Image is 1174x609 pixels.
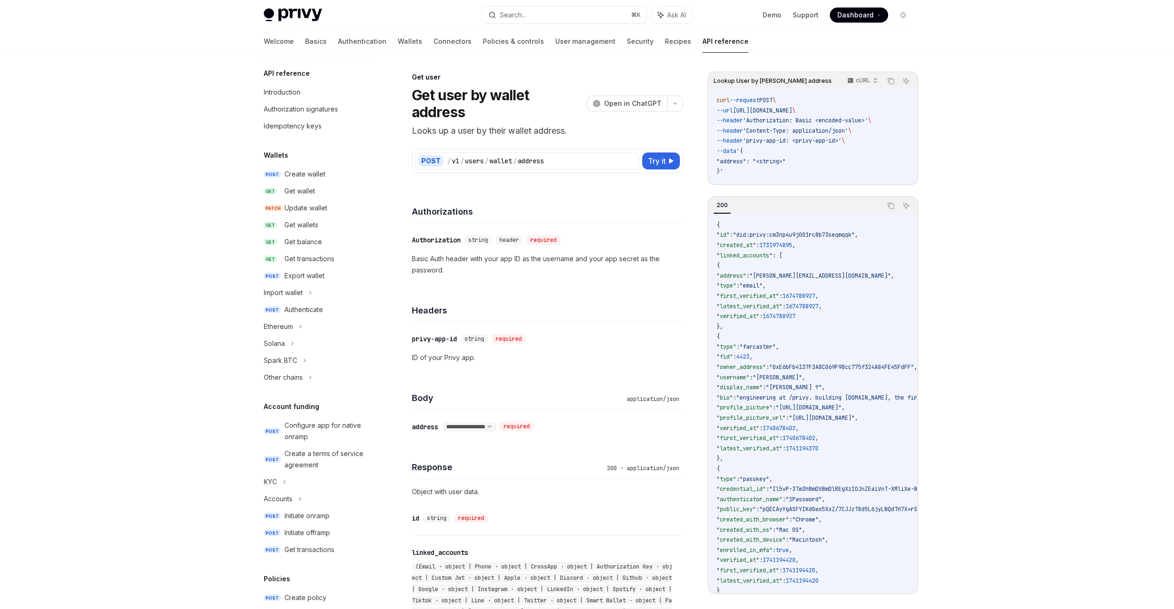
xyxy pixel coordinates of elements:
button: Ask AI [900,75,912,87]
h5: Wallets [264,150,288,161]
span: : [782,445,786,452]
span: \ [842,137,845,144]
span: : [756,505,759,513]
p: Basic Auth header with your app ID as the username and your app secret as the password. [412,253,683,276]
span: "Chrome" [792,516,819,523]
span: : [782,303,786,310]
span: : [786,414,789,422]
span: : [766,363,769,371]
h4: Body [412,392,623,404]
div: Get transactions [284,253,334,264]
span: , [819,516,822,523]
span: "0xE6bFb4137F3A8C069F98cc775f324A84FE45FdFF" [769,363,914,371]
h1: Get user by wallet address [412,87,583,120]
div: Authenticate [284,304,323,315]
div: Get wallets [284,219,318,231]
span: , [891,272,894,280]
span: 1740678402 [782,434,815,442]
span: : [772,526,776,534]
span: : [730,231,733,239]
a: Demo [763,10,781,20]
div: Initiate onramp [284,510,330,521]
span: , [769,475,772,483]
div: Import wallet [264,287,303,298]
span: : [733,394,736,401]
h4: Headers [412,304,683,317]
span: "did:privy:cm3np4u9j001rc8b73seqmqqk" [733,231,855,239]
span: GET [264,222,277,229]
span: { [717,221,720,229]
span: "verified_at" [717,313,759,320]
span: --header [717,117,743,124]
a: Authentication [338,30,386,53]
span: "passkey" [740,475,769,483]
a: GETGet wallet [256,183,377,200]
h4: Authorizations [412,205,683,218]
div: Get balance [284,236,322,248]
div: v1 [452,156,459,166]
span: { [717,333,720,340]
a: Introduction [256,84,377,101]
div: Create a terms of service agreement [284,448,371,471]
span: "type" [717,475,736,483]
span: , [789,546,792,554]
span: , [796,425,799,432]
span: , [802,374,805,381]
span: "bio" [717,394,733,401]
span: 1674788927 [782,292,815,300]
span: : [789,516,792,523]
span: Try it [648,155,666,167]
div: / [460,156,464,166]
span: 1741194420 [786,577,819,585]
a: Authorization signatures [256,101,377,118]
div: 200 - application/json [603,464,683,473]
span: 1674788927 [763,313,796,320]
span: "[PERSON_NAME] ↑" [766,384,822,391]
span: "Macintosh" [789,536,825,544]
span: "engineering at /privy. building [DOMAIN_NAME], the first Farcaster video client. nyc. 👨‍💻🍎🏳️‍🌈 [... [736,394,1156,401]
span: POST [759,96,772,104]
span: , [815,292,819,300]
span: [URL][DOMAIN_NAME] [733,107,792,114]
div: id [412,513,419,523]
span: Ask AI [667,10,686,20]
h5: Account funding [264,401,319,412]
a: Connectors [433,30,472,53]
span: "owner_address" [717,363,766,371]
span: "linked_accounts" [717,252,772,259]
span: "Il5vP-3Tm3hNmDVBmDlREgXzIOJnZEaiVnT-XMliXe-BufP9GL1-d3qhozk9IkZwQ_" [769,485,993,493]
span: "latest_verified_at" [717,445,782,452]
span: : [746,272,749,280]
span: , [776,343,779,351]
div: Initiate offramp [284,527,330,538]
a: User management [555,30,615,53]
div: Authorization signatures [264,104,338,115]
div: 200 [714,200,731,211]
a: PATCHUpdate wallet [256,200,377,216]
span: 'Authorization: Basic <encoded-value>' [743,117,868,124]
span: 1674788927 [786,303,819,310]
span: \ [792,107,796,114]
span: "profile_picture" [717,404,772,411]
span: "latest_verified_at" [717,303,782,310]
span: , [792,241,796,249]
a: POSTConfigure app for native onramp [256,417,377,445]
span: "credential_id" [717,485,766,493]
span: "[PERSON_NAME]" [753,374,802,381]
div: required [527,235,560,245]
div: address [518,156,544,166]
div: Create policy [284,592,326,603]
div: address [412,422,438,432]
span: : [772,546,776,554]
span: curl [717,96,730,104]
span: POST [264,594,281,601]
span: GET [264,188,277,195]
span: : [759,425,763,432]
span: Open in ChatGPT [604,99,662,108]
span: POST [264,529,281,537]
a: POSTCreate wallet [256,166,377,183]
p: Object with user data. [412,486,683,497]
div: Solana [264,338,285,349]
span: "verified_at" [717,425,759,432]
span: }, [717,323,723,330]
